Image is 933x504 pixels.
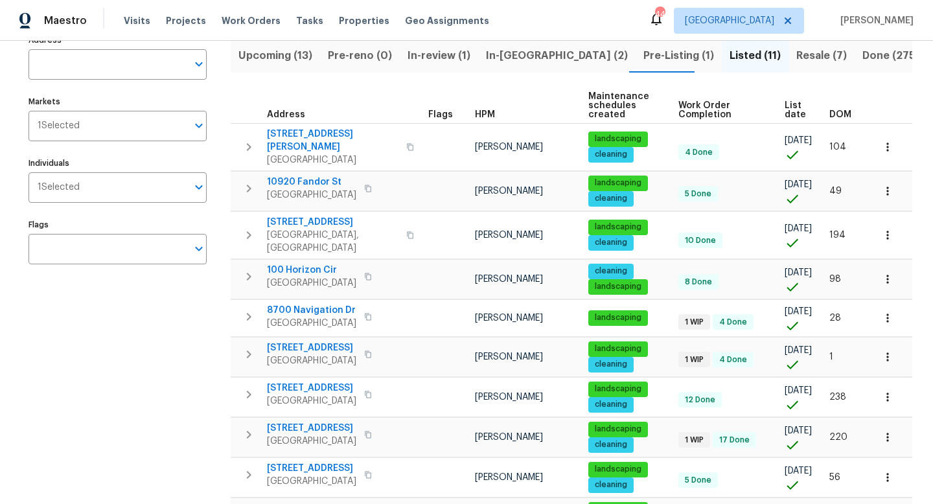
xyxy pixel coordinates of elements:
span: Maestro [44,14,87,27]
span: cleaning [590,266,632,277]
span: 8700 Navigation Dr [267,304,356,317]
span: 10920 Fandor St [267,176,356,189]
span: HPM [475,110,495,119]
span: [GEOGRAPHIC_DATA] [267,395,356,407]
span: [STREET_ADDRESS] [267,462,356,475]
span: DOM [829,110,851,119]
span: 4 Done [714,354,752,365]
span: [GEOGRAPHIC_DATA] [267,277,356,290]
span: [GEOGRAPHIC_DATA], [GEOGRAPHIC_DATA] [267,229,398,255]
span: [GEOGRAPHIC_DATA] [685,14,774,27]
span: Done (275) [862,47,919,65]
span: Resale (7) [796,47,847,65]
span: 238 [829,393,846,402]
span: [STREET_ADDRESS] [267,422,356,435]
div: 44 [655,8,664,21]
span: In-review (1) [408,47,470,65]
span: 104 [829,143,846,152]
span: [GEOGRAPHIC_DATA] [267,189,356,201]
span: [DATE] [785,307,812,316]
span: [DATE] [785,268,812,277]
span: 28 [829,314,841,323]
span: [PERSON_NAME] [475,187,543,196]
span: [PERSON_NAME] [475,433,543,442]
span: 8 Done [680,277,717,288]
span: landscaping [590,464,647,475]
label: Individuals [29,159,207,167]
span: 1 WIP [680,435,709,446]
span: [DATE] [785,386,812,395]
span: 17 Done [714,435,755,446]
span: 1 WIP [680,317,709,328]
span: 100 Horizon Cir [267,264,356,277]
span: Properties [339,14,389,27]
span: cleaning [590,193,632,204]
span: cleaning [590,149,632,160]
span: landscaping [590,178,647,189]
span: cleaning [590,439,632,450]
span: [STREET_ADDRESS] [267,382,356,395]
span: Work Orders [222,14,281,27]
span: 5 Done [680,475,717,486]
span: [PERSON_NAME] [475,231,543,240]
span: 10 Done [680,235,721,246]
span: 220 [829,433,847,442]
span: landscaping [590,133,647,144]
span: Pre-reno (0) [328,47,392,65]
span: Geo Assignments [405,14,489,27]
span: landscaping [590,343,647,354]
span: cleaning [590,399,632,410]
span: [DATE] [785,426,812,435]
span: Work Order Completion [678,101,762,119]
span: [DATE] [785,346,812,355]
span: Upcoming (13) [238,47,312,65]
span: [PERSON_NAME] [475,314,543,323]
span: Pre-Listing (1) [643,47,714,65]
span: Maintenance schedules created [588,92,657,119]
span: [DATE] [785,466,812,475]
span: Projects [166,14,206,27]
span: 1 WIP [680,354,709,365]
span: [STREET_ADDRESS][PERSON_NAME] [267,128,398,154]
span: [GEOGRAPHIC_DATA] [267,475,356,488]
span: Listed (11) [730,47,781,65]
button: Open [190,240,208,258]
span: [GEOGRAPHIC_DATA] [267,435,356,448]
span: [DATE] [785,136,812,145]
span: [PERSON_NAME] [475,352,543,361]
span: landscaping [590,384,647,395]
span: [DATE] [785,180,812,189]
span: [GEOGRAPHIC_DATA] [267,317,356,330]
span: 49 [829,187,842,196]
label: Flags [29,221,207,229]
span: [PERSON_NAME] [475,275,543,284]
span: 4 Done [680,147,718,158]
span: [STREET_ADDRESS] [267,216,398,229]
span: cleaning [590,479,632,490]
span: landscaping [590,312,647,323]
span: 1 [829,352,833,361]
label: Markets [29,98,207,106]
span: [PERSON_NAME] [475,393,543,402]
button: Open [190,178,208,196]
span: cleaning [590,237,632,248]
span: 4 Done [714,317,752,328]
span: 1 Selected [38,120,80,132]
span: Tasks [296,16,323,25]
span: 98 [829,275,841,284]
span: Visits [124,14,150,27]
span: 56 [829,473,840,482]
span: Flags [428,110,453,119]
span: [GEOGRAPHIC_DATA] [267,354,356,367]
span: Address [267,110,305,119]
span: landscaping [590,424,647,435]
span: 194 [829,231,846,240]
span: 12 Done [680,395,720,406]
button: Open [190,117,208,135]
span: [DATE] [785,224,812,233]
span: [PERSON_NAME] [835,14,914,27]
span: [PERSON_NAME] [475,473,543,482]
span: [PERSON_NAME] [475,143,543,152]
span: In-[GEOGRAPHIC_DATA] (2) [486,47,628,65]
span: 1 Selected [38,182,80,193]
